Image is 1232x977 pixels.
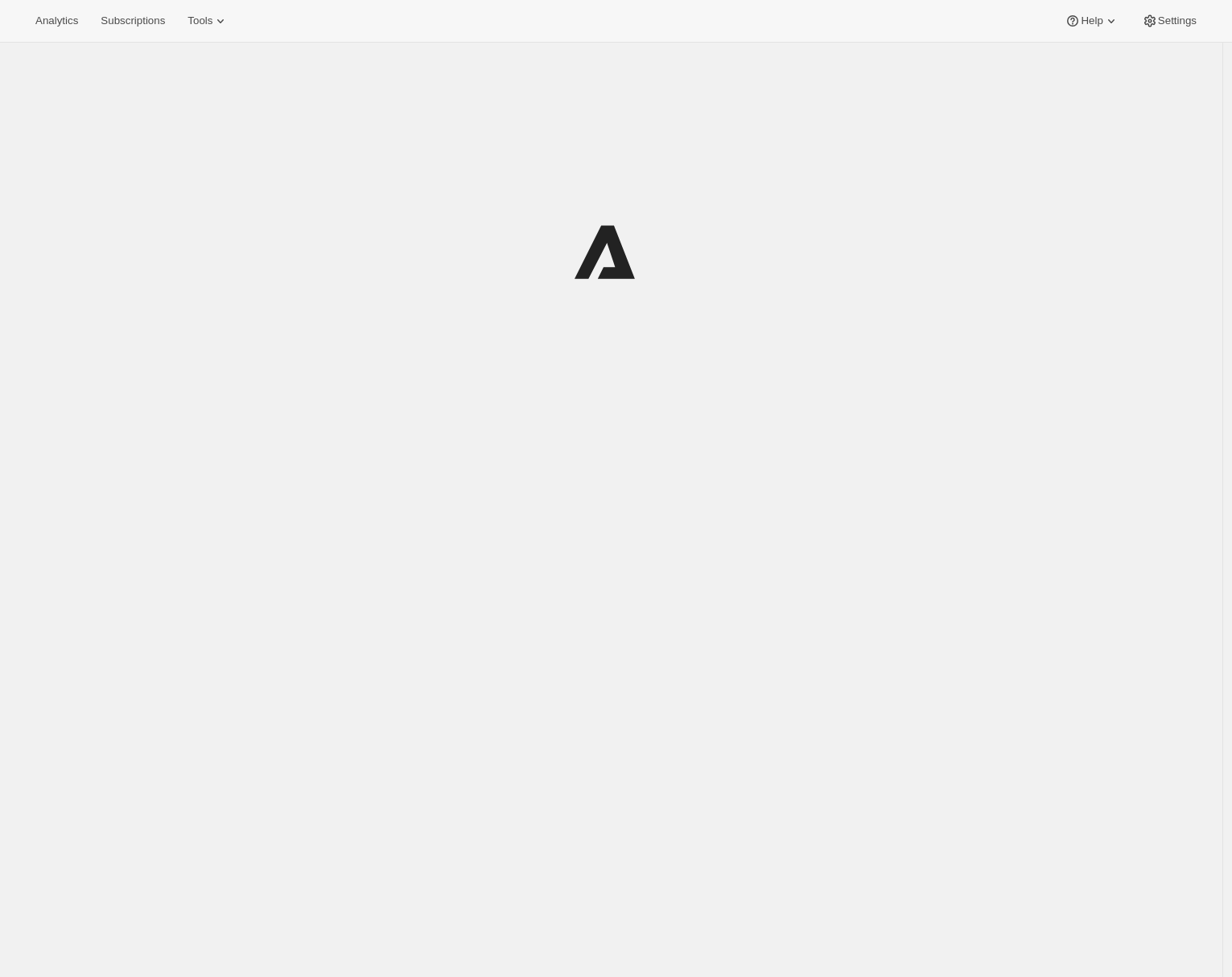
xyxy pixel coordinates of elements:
[1055,10,1128,32] button: Help
[26,10,88,32] button: Analytics
[178,10,238,32] button: Tools
[1158,14,1197,27] span: Settings
[1132,10,1206,32] button: Settings
[35,14,78,27] span: Analytics
[187,14,212,27] span: Tools
[1081,14,1102,27] span: Help
[101,14,165,27] span: Subscriptions
[91,10,175,32] button: Subscriptions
